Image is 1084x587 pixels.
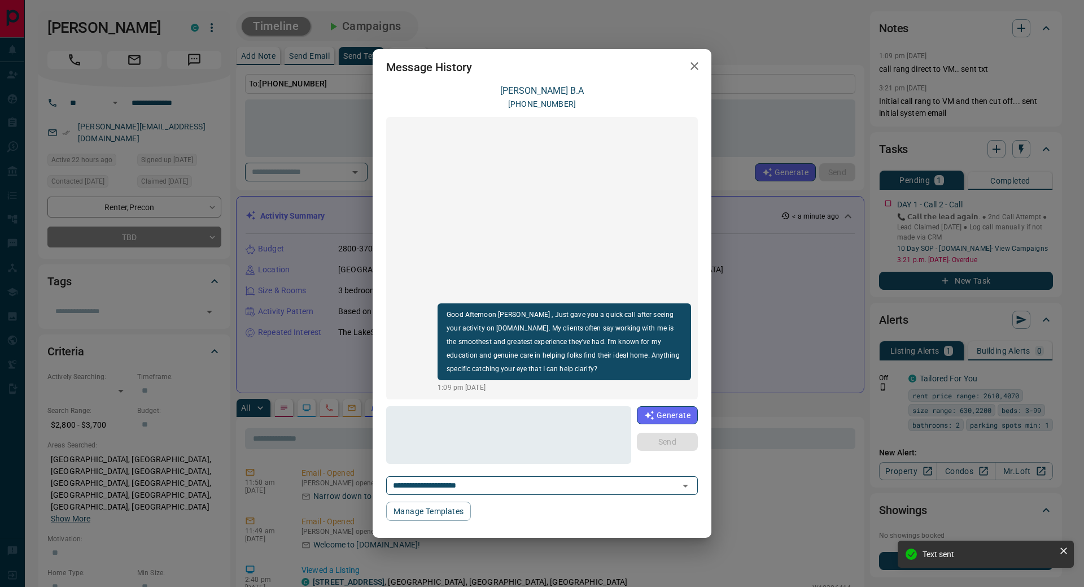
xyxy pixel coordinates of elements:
button: Generate [637,406,698,424]
a: [PERSON_NAME] B.A [500,85,584,96]
button: Manage Templates [386,502,471,521]
button: Open [677,478,693,494]
p: 1:09 pm [DATE] [438,382,691,393]
h2: Message History [373,49,486,85]
div: Text sent [923,550,1055,559]
p: Good Afternoon [PERSON_NAME] , Just gave you a quick call after seeing your activity on [DOMAIN_N... [447,308,682,376]
p: [PHONE_NUMBER] [508,98,576,110]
